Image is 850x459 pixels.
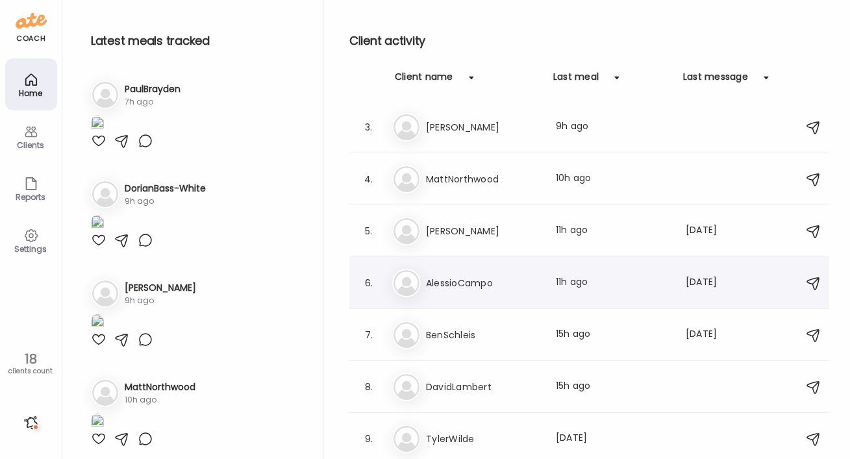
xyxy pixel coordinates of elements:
img: bg-avatar-default.svg [394,270,419,296]
h3: [PERSON_NAME] [426,223,540,239]
div: 18 [5,351,57,367]
div: Home [8,89,55,97]
div: 5. [361,223,377,239]
div: Settings [8,245,55,253]
div: 9h ago [556,119,670,135]
h2: Latest meals tracked [91,31,302,51]
div: Clients [8,141,55,149]
img: bg-avatar-default.svg [394,114,419,140]
div: 10h ago [556,171,670,187]
h3: DorianBass-White [125,182,206,195]
div: 10h ago [125,394,195,406]
img: bg-avatar-default.svg [394,426,419,452]
div: 9h ago [125,295,196,306]
img: images%2FyiZxPf6NIYV8JBzzhHlZPBLze0D2%2FzVj4hb5noSqVvMfgfhL1%2FkmVOouAdoL6L9pyl08oU_1080 [91,215,104,232]
h3: TylerWilde [426,431,540,447]
h3: [PERSON_NAME] [426,119,540,135]
div: Client name [395,70,453,91]
img: bg-avatar-default.svg [92,82,118,108]
img: bg-avatar-default.svg [394,322,419,348]
div: 15h ago [556,379,670,395]
div: [DATE] [686,275,736,291]
h3: PaulBrayden [125,82,181,96]
img: bg-avatar-default.svg [92,380,118,406]
div: 4. [361,171,377,187]
h3: DavidLambert [426,379,540,395]
img: bg-avatar-default.svg [394,374,419,400]
img: images%2FsuTLfevX6rhAGMs8pIz0f4MhW8H3%2Fj7pjjYT8LEKdT8kc1Ht9%2FtHZnfN00cJqE1IP42VWd_1080 [91,414,104,431]
img: bg-avatar-default.svg [394,166,419,192]
div: 8. [361,379,377,395]
div: 15h ago [556,327,670,343]
div: 3. [361,119,377,135]
img: images%2FOfBjzjfspAavINqvgDx3IWQ3HuJ3%2F1mpluPo8vNy7WDhRzehJ%2FqxVOKRaMdAXQ7gxE0XKQ_1080 [91,314,104,332]
img: bg-avatar-default.svg [92,181,118,207]
h3: AlessioCampo [426,275,540,291]
div: 6. [361,275,377,291]
div: clients count [5,367,57,376]
div: 9h ago [125,195,206,207]
img: bg-avatar-default.svg [394,218,419,244]
div: Reports [8,193,55,201]
img: bg-avatar-default.svg [92,280,118,306]
h3: MattNorthwood [426,171,540,187]
div: 9. [361,431,377,447]
div: Last message [683,70,748,91]
div: Last meal [553,70,599,91]
div: 11h ago [556,223,670,239]
h3: BenSchleis [426,327,540,343]
div: [DATE] [686,223,736,239]
h3: MattNorthwood [125,380,195,394]
h3: [PERSON_NAME] [125,281,196,295]
div: 7. [361,327,377,343]
div: coach [16,33,45,44]
img: images%2FV1qzwTS9N1SvZbp3wSgTYDvEwJF3%2FUNqDTS81OF66jxKURZY8%2FsYIqWCLE8s6wHGwIdyp0_1080 [91,116,104,133]
div: 11h ago [556,275,670,291]
img: ate [16,10,47,31]
div: [DATE] [556,431,670,447]
div: 7h ago [125,96,181,108]
h2: Client activity [349,31,829,51]
div: [DATE] [686,327,736,343]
